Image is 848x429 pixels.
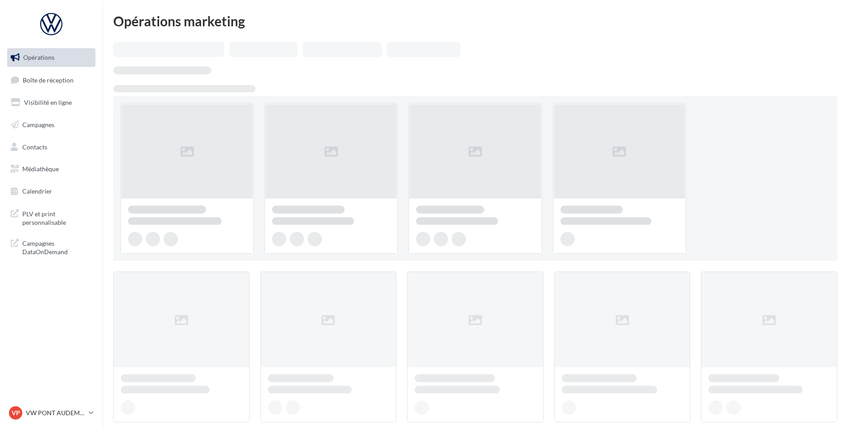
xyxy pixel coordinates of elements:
[5,234,97,260] a: Campagnes DataOnDemand
[23,76,74,83] span: Boîte de réception
[22,237,92,256] span: Campagnes DataOnDemand
[5,138,97,157] a: Contacts
[22,121,54,128] span: Campagnes
[5,70,97,90] a: Boîte de réception
[22,208,92,227] span: PLV et print personnalisable
[26,408,85,417] p: VW PONT AUDEMER
[5,182,97,201] a: Calendrier
[24,99,72,106] span: Visibilité en ligne
[5,115,97,134] a: Campagnes
[113,14,837,28] div: Opérations marketing
[12,408,20,417] span: VP
[5,48,97,67] a: Opérations
[5,160,97,178] a: Médiathèque
[5,204,97,231] a: PLV et print personnalisable
[23,54,54,61] span: Opérations
[22,187,52,195] span: Calendrier
[5,93,97,112] a: Visibilité en ligne
[22,143,47,150] span: Contacts
[7,404,95,421] a: VP VW PONT AUDEMER
[22,165,59,173] span: Médiathèque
